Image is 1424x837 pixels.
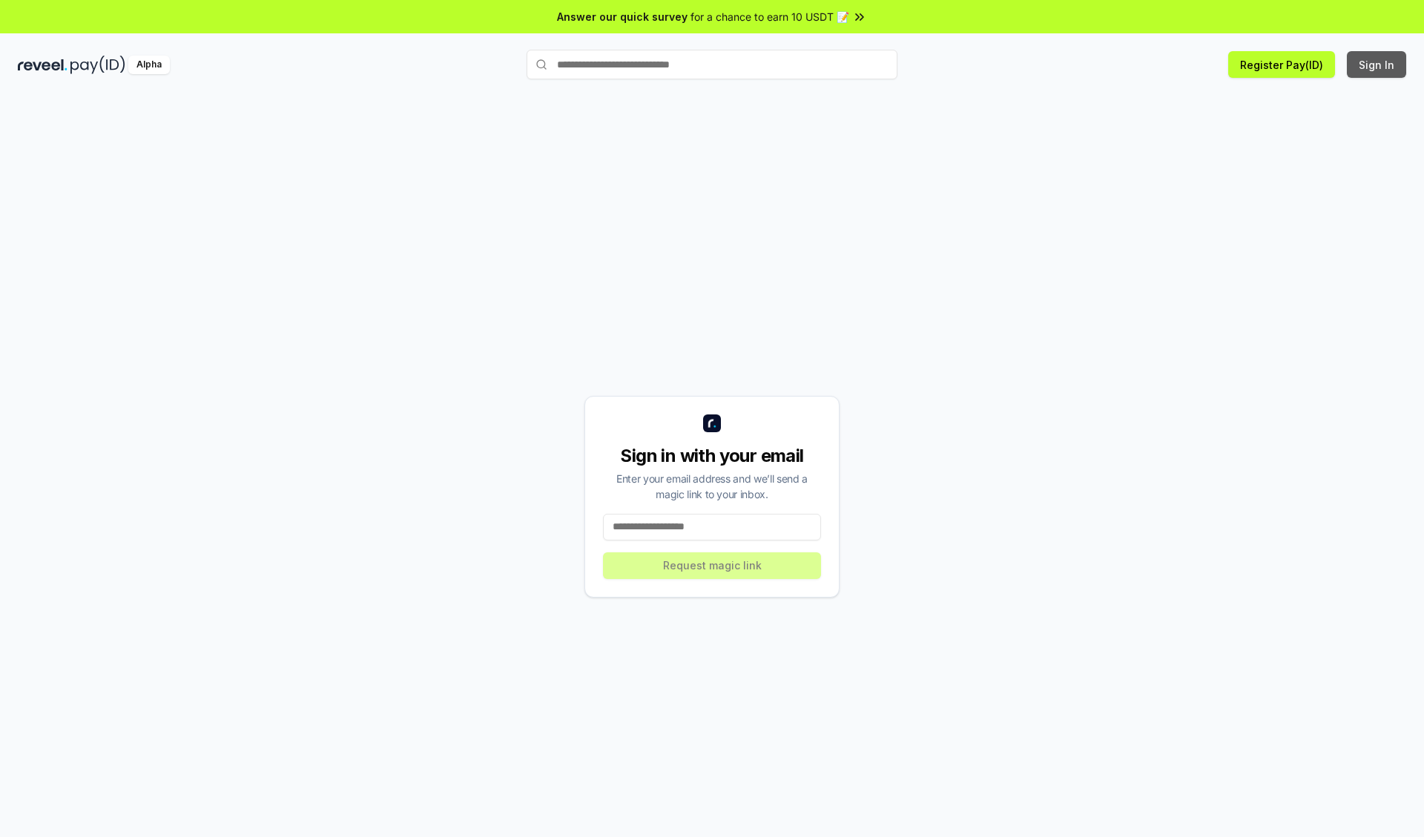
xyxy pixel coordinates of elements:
[603,471,821,502] div: Enter your email address and we’ll send a magic link to your inbox.
[703,414,721,432] img: logo_small
[603,444,821,468] div: Sign in with your email
[18,56,67,74] img: reveel_dark
[690,9,849,24] span: for a chance to earn 10 USDT 📝
[70,56,125,74] img: pay_id
[557,9,688,24] span: Answer our quick survey
[1228,51,1335,78] button: Register Pay(ID)
[1347,51,1406,78] button: Sign In
[128,56,170,74] div: Alpha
